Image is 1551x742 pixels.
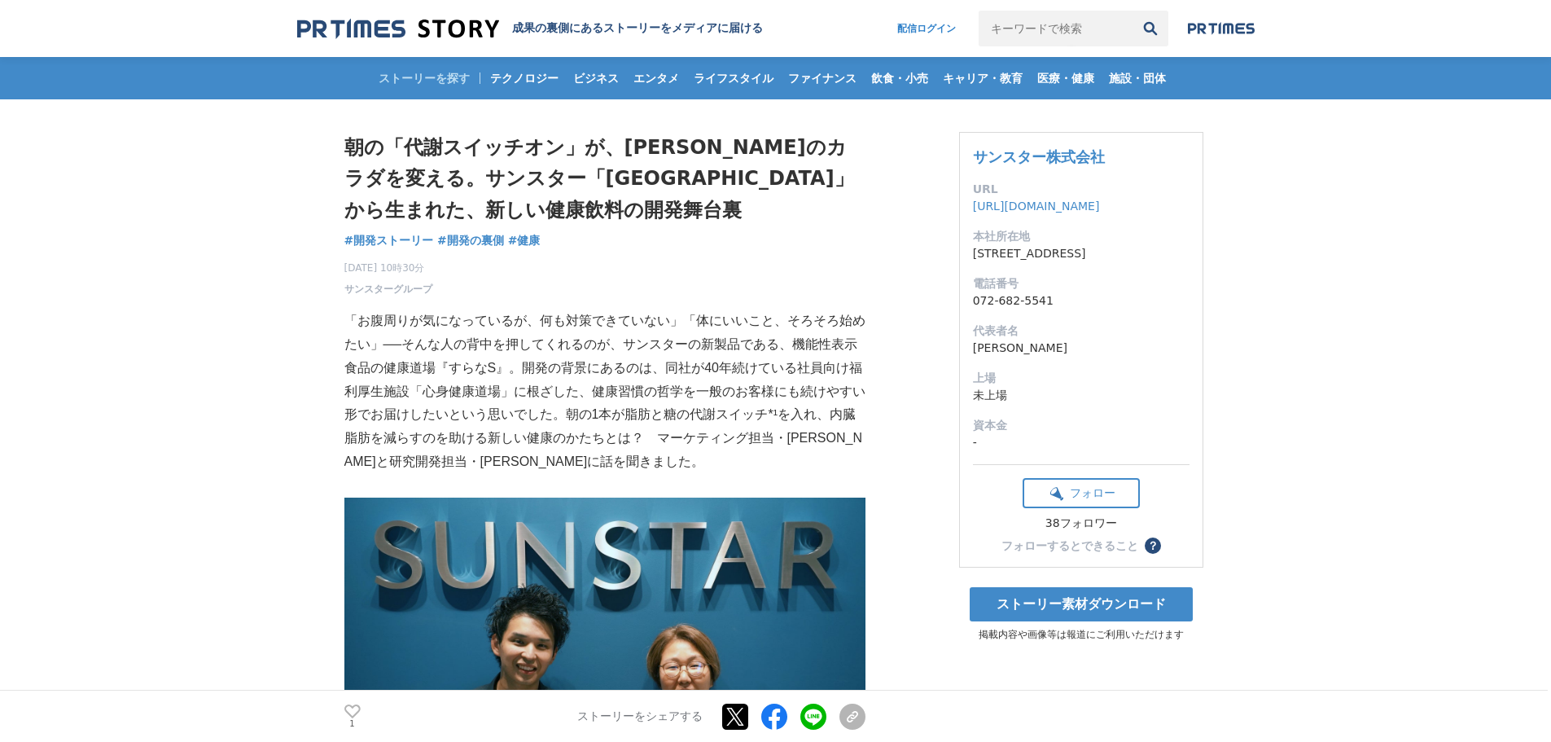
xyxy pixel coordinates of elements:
[936,71,1029,86] span: キャリア・教育
[782,57,863,99] a: ファイナンス
[973,370,1190,387] dt: 上場
[1001,540,1138,551] div: フォローするとできること
[484,57,565,99] a: テクノロジー
[973,181,1190,198] dt: URL
[1145,538,1161,554] button: ？
[865,57,935,99] a: 飲食・小売
[865,71,935,86] span: 飲食・小売
[484,71,565,86] span: テクノロジー
[344,233,434,248] span: #開発ストーリー
[687,71,780,86] span: ライフスタイル
[1023,478,1140,508] button: フォロー
[437,232,504,249] a: #開発の裏側
[297,18,499,40] img: 成果の裏側にあるストーリーをメディアに届ける
[1188,22,1255,35] img: prtimes
[437,233,504,248] span: #開発の裏側
[1102,57,1172,99] a: 施設・団体
[344,261,432,275] span: [DATE] 10時30分
[881,11,972,46] a: 配信ログイン
[973,323,1190,340] dt: 代表者名
[508,233,541,248] span: #健康
[344,232,434,249] a: #開発ストーリー
[973,275,1190,292] dt: 電話番号
[1031,71,1101,86] span: 医療・健康
[512,21,763,36] h2: 成果の裏側にあるストーリーをメディアに届ける
[627,57,686,99] a: エンタメ
[344,720,361,728] p: 1
[1031,57,1101,99] a: 医療・健康
[973,228,1190,245] dt: 本社所在地
[344,282,432,296] a: サンスターグループ
[973,434,1190,451] dd: -
[973,292,1190,310] dd: 072-682-5541
[1023,516,1140,531] div: 38フォロワー
[1102,71,1172,86] span: 施設・団体
[687,57,780,99] a: ライフスタイル
[1133,11,1168,46] button: 検索
[973,387,1190,404] dd: 未上場
[297,18,763,40] a: 成果の裏側にあるストーリーをメディアに届ける 成果の裏側にあるストーリーをメディアに届ける
[973,417,1190,434] dt: 資本金
[970,587,1193,621] a: ストーリー素材ダウンロード
[959,628,1203,642] p: 掲載内容や画像等は報道にご利用いただけます
[973,200,1100,213] a: [URL][DOMAIN_NAME]
[973,148,1105,165] a: サンスター株式会社
[344,132,865,226] h1: 朝の「代謝スイッチオン」が、[PERSON_NAME]のカラダを変える。サンスター「[GEOGRAPHIC_DATA]」から生まれた、新しい健康飲料の開発舞台裏
[936,57,1029,99] a: キャリア・教育
[567,57,625,99] a: ビジネス
[973,245,1190,262] dd: [STREET_ADDRESS]
[782,71,863,86] span: ファイナンス
[973,340,1190,357] dd: [PERSON_NAME]
[508,232,541,249] a: #健康
[627,71,686,86] span: エンタメ
[567,71,625,86] span: ビジネス
[979,11,1133,46] input: キーワードで検索
[344,310,865,474] p: 「お腹周りが気になっているが、何も対策できていない」「体にいいこと、そろそろ始めたい」──そんな人の背中を押してくれるのが、サンスターの新製品である、機能性表示食品の健康道場『すらなS』。開発の...
[577,709,703,724] p: ストーリーをシェアする
[1147,540,1159,551] span: ？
